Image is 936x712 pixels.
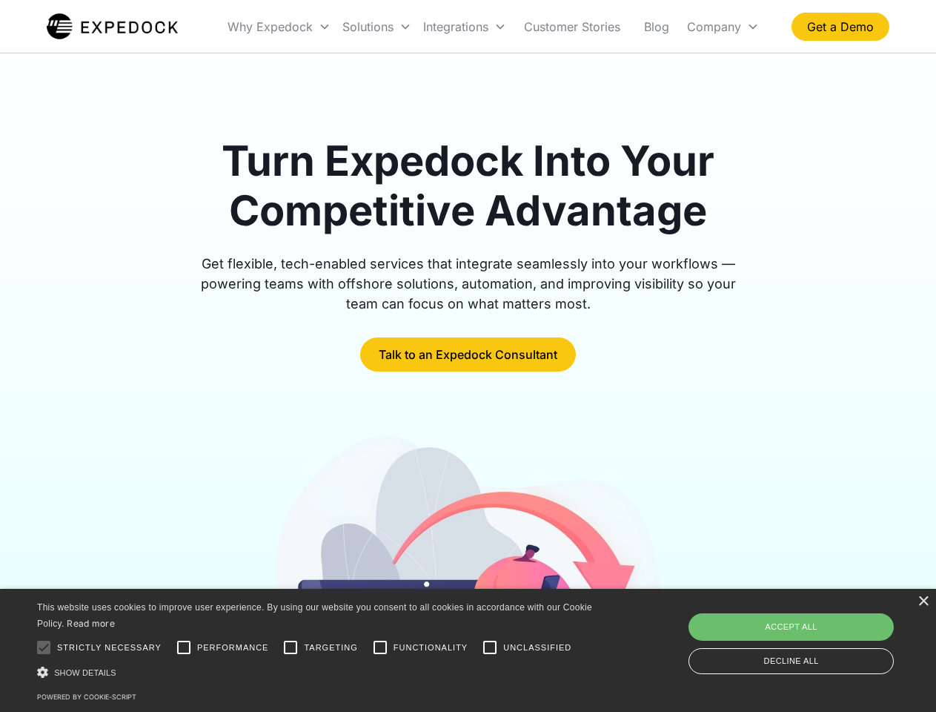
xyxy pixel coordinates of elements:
[37,665,597,680] div: Show details
[67,618,115,629] a: Read more
[228,19,313,34] div: Why Expedock
[342,19,394,34] div: Solutions
[687,19,741,34] div: Company
[336,1,417,52] div: Solutions
[423,19,488,34] div: Integrations
[689,552,936,712] iframe: Chat Widget
[197,642,269,654] span: Performance
[47,12,178,42] a: home
[57,642,162,654] span: Strictly necessary
[681,1,765,52] div: Company
[222,1,336,52] div: Why Expedock
[791,13,889,41] a: Get a Demo
[54,668,116,677] span: Show details
[37,693,136,701] a: Powered by cookie-script
[304,642,357,654] span: Targeting
[184,136,753,236] h1: Turn Expedock Into Your Competitive Advantage
[184,254,753,314] div: Get flexible, tech-enabled services that integrate seamlessly into your workflows — powering team...
[47,12,178,42] img: Expedock Logo
[503,642,571,654] span: Unclassified
[417,1,512,52] div: Integrations
[394,642,468,654] span: Functionality
[360,337,576,372] a: Talk to an Expedock Consultant
[512,1,632,52] a: Customer Stories
[37,602,592,630] span: This website uses cookies to improve user experience. By using our website you consent to all coo...
[632,1,681,52] a: Blog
